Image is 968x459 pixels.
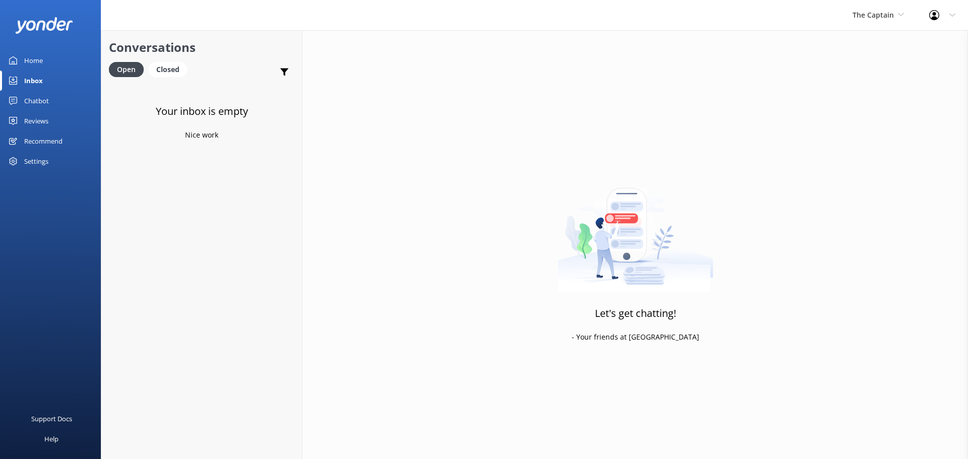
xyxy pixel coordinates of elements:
[109,62,144,77] div: Open
[24,91,49,111] div: Chatbot
[185,129,218,141] p: Nice work
[558,167,713,293] img: artwork of a man stealing a conversation from at giant smartphone
[24,71,43,91] div: Inbox
[109,38,294,57] h2: Conversations
[24,131,63,151] div: Recommend
[109,63,149,75] a: Open
[853,10,894,20] span: The Captain
[24,50,43,71] div: Home
[149,62,187,77] div: Closed
[24,151,48,171] div: Settings
[24,111,48,131] div: Reviews
[595,305,676,321] h3: Let's get chatting!
[44,429,58,449] div: Help
[31,409,72,429] div: Support Docs
[149,63,192,75] a: Closed
[15,17,73,34] img: yonder-white-logo.png
[156,103,248,119] h3: Your inbox is empty
[572,332,699,343] p: - Your friends at [GEOGRAPHIC_DATA]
